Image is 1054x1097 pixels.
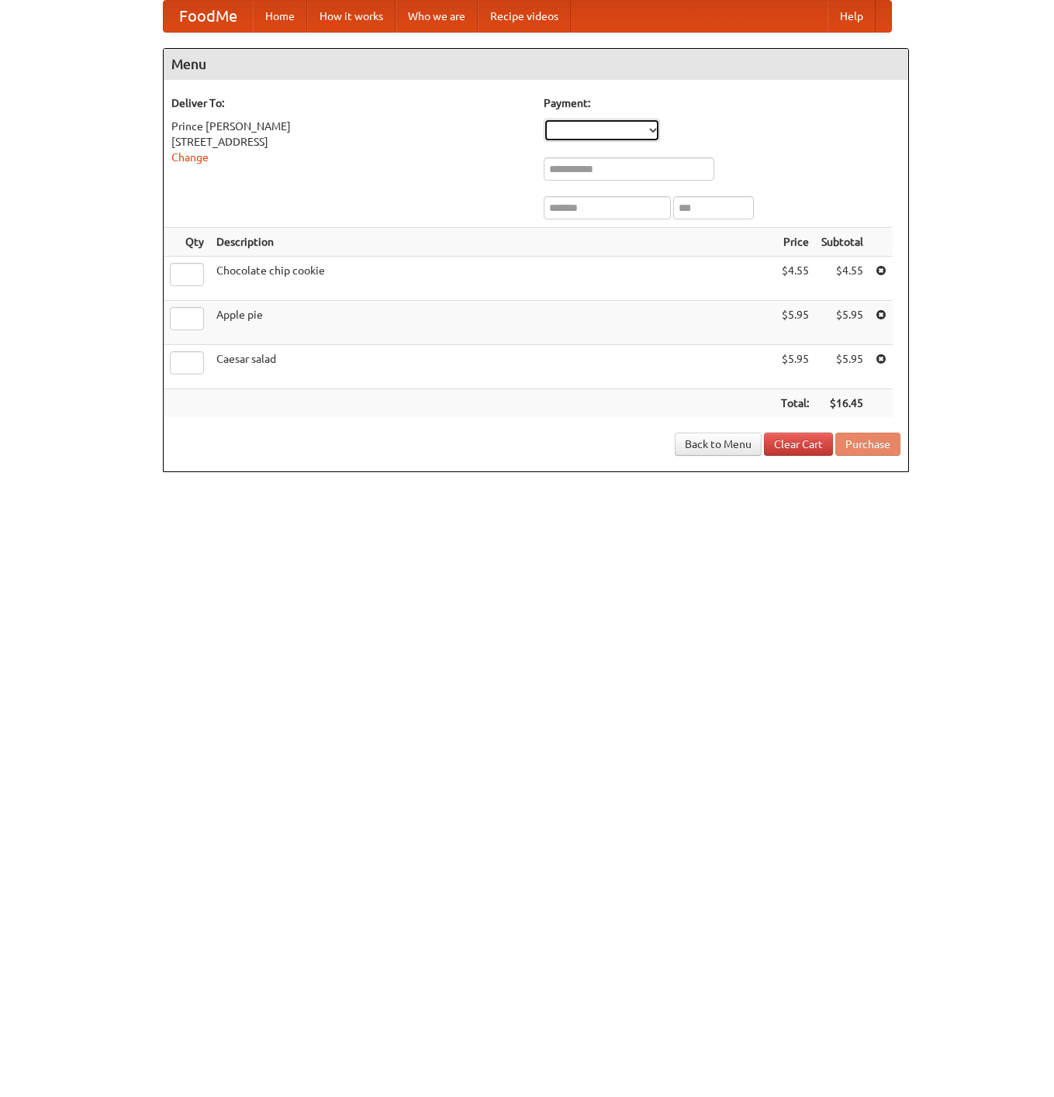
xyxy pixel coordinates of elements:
a: FoodMe [164,1,253,32]
a: How it works [307,1,396,32]
th: Price [775,228,815,257]
div: [STREET_ADDRESS] [171,134,528,150]
td: $5.95 [815,345,869,389]
a: Help [828,1,876,32]
th: Total: [775,389,815,418]
td: Caesar salad [210,345,775,389]
a: Change [171,151,209,164]
td: $5.95 [775,301,815,345]
a: Home [253,1,307,32]
th: Subtotal [815,228,869,257]
a: Recipe videos [478,1,571,32]
a: Back to Menu [675,433,762,456]
button: Purchase [835,433,900,456]
a: Clear Cart [764,433,833,456]
h5: Deliver To: [171,95,528,111]
th: $16.45 [815,389,869,418]
div: Prince [PERSON_NAME] [171,119,528,134]
h5: Payment: [544,95,900,111]
td: Apple pie [210,301,775,345]
th: Description [210,228,775,257]
td: $5.95 [815,301,869,345]
th: Qty [164,228,210,257]
td: Chocolate chip cookie [210,257,775,301]
td: $5.95 [775,345,815,389]
a: Who we are [396,1,478,32]
h4: Menu [164,49,908,80]
td: $4.55 [775,257,815,301]
td: $4.55 [815,257,869,301]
